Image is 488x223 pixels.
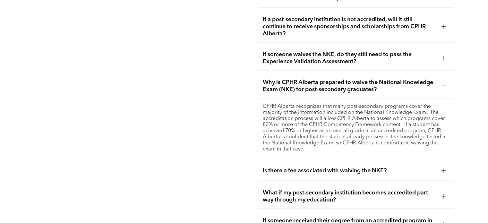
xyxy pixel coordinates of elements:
span: If a post-secondary institution is not accredited, will it still continue to receive sponsorships... [263,16,436,37]
span: Is there a fee associated with waiving the NKE? [263,167,436,174]
p: CPHR Alberta recognizes that many post-secondary programs cover the majority of the information i... [263,104,448,152]
span: Why is CPHR Alberta prepared to waive the National Knowledge Exam (NKE) for post-secondary gradua... [263,79,436,93]
span: If someone waives the NKE, do they still need to pass the Experience Validation Assessment? [263,51,436,65]
span: What if my post-secondary institution becomes accredited part way through my education? [263,189,436,203]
